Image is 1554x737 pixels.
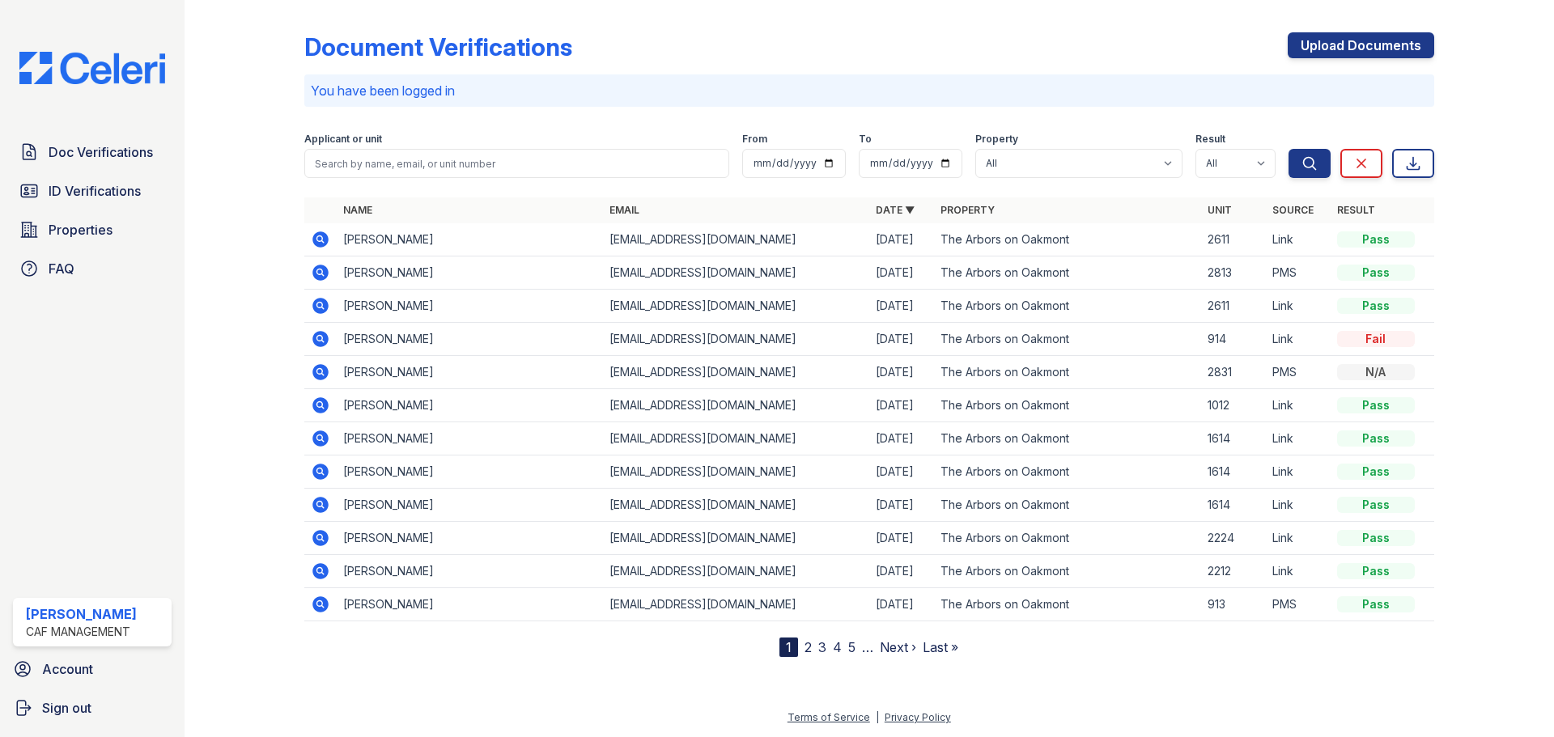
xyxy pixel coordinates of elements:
[862,637,873,657] span: …
[6,52,178,84] img: CE_Logo_Blue-a8612792a0a2168367f1c8372b55b34899dd931a85d93a1a3d3e32e68fde9ad4.png
[869,588,934,621] td: [DATE]
[934,323,1200,356] td: The Arbors on Oakmont
[337,323,603,356] td: [PERSON_NAME]
[1266,356,1331,389] td: PMS
[869,489,934,522] td: [DATE]
[779,637,798,657] div: 1
[603,389,869,422] td: [EMAIL_ADDRESS][DOMAIN_NAME]
[13,214,172,246] a: Properties
[1201,323,1266,356] td: 914
[1266,323,1331,356] td: Link
[337,588,603,621] td: [PERSON_NAME]
[869,323,934,356] td: [DATE]
[1201,223,1266,256] td: 2611
[1337,530,1415,546] div: Pass
[1201,356,1266,389] td: 2831
[934,588,1200,621] td: The Arbors on Oakmont
[603,256,869,290] td: [EMAIL_ADDRESS][DOMAIN_NAME]
[49,142,153,162] span: Doc Verifications
[1201,455,1266,489] td: 1614
[1201,588,1266,621] td: 913
[49,181,141,201] span: ID Verifications
[934,489,1200,522] td: The Arbors on Oakmont
[1195,133,1225,146] label: Result
[1337,430,1415,447] div: Pass
[876,711,879,723] div: |
[869,223,934,256] td: [DATE]
[13,175,172,207] a: ID Verifications
[1266,290,1331,323] td: Link
[885,711,951,723] a: Privacy Policy
[337,256,603,290] td: [PERSON_NAME]
[603,356,869,389] td: [EMAIL_ADDRESS][DOMAIN_NAME]
[6,692,178,724] a: Sign out
[304,149,729,178] input: Search by name, email, or unit number
[934,522,1200,555] td: The Arbors on Oakmont
[869,290,934,323] td: [DATE]
[609,204,639,216] a: Email
[337,422,603,455] td: [PERSON_NAME]
[42,698,91,718] span: Sign out
[13,136,172,168] a: Doc Verifications
[1266,555,1331,588] td: Link
[603,290,869,323] td: [EMAIL_ADDRESS][DOMAIN_NAME]
[603,422,869,455] td: [EMAIL_ADDRESS][DOMAIN_NAME]
[934,422,1200,455] td: The Arbors on Oakmont
[869,356,934,389] td: [DATE]
[1337,596,1415,612] div: Pass
[1337,464,1415,480] div: Pass
[869,455,934,489] td: [DATE]
[1337,265,1415,281] div: Pass
[13,252,172,285] a: FAQ
[940,204,995,216] a: Property
[1337,397,1415,413] div: Pass
[1201,422,1266,455] td: 1614
[1201,389,1266,422] td: 1012
[1337,497,1415,513] div: Pass
[1266,223,1331,256] td: Link
[788,711,870,723] a: Terms of Service
[337,389,603,422] td: [PERSON_NAME]
[1266,422,1331,455] td: Link
[26,624,137,640] div: CAF Management
[934,290,1200,323] td: The Arbors on Oakmont
[805,639,812,655] a: 2
[1266,588,1331,621] td: PMS
[1337,231,1415,248] div: Pass
[975,133,1018,146] label: Property
[934,356,1200,389] td: The Arbors on Oakmont
[603,522,869,555] td: [EMAIL_ADDRESS][DOMAIN_NAME]
[603,455,869,489] td: [EMAIL_ADDRESS][DOMAIN_NAME]
[869,555,934,588] td: [DATE]
[1288,32,1434,58] a: Upload Documents
[934,389,1200,422] td: The Arbors on Oakmont
[1208,204,1232,216] a: Unit
[833,639,842,655] a: 4
[1201,555,1266,588] td: 2212
[818,639,826,655] a: 3
[603,555,869,588] td: [EMAIL_ADDRESS][DOMAIN_NAME]
[603,588,869,621] td: [EMAIL_ADDRESS][DOMAIN_NAME]
[1201,256,1266,290] td: 2813
[934,455,1200,489] td: The Arbors on Oakmont
[1337,298,1415,314] div: Pass
[923,639,958,655] a: Last »
[337,356,603,389] td: [PERSON_NAME]
[49,220,113,239] span: Properties
[1266,455,1331,489] td: Link
[869,422,934,455] td: [DATE]
[1266,522,1331,555] td: Link
[337,489,603,522] td: [PERSON_NAME]
[311,81,1428,100] p: You have been logged in
[49,259,74,278] span: FAQ
[603,489,869,522] td: [EMAIL_ADDRESS][DOMAIN_NAME]
[1337,563,1415,579] div: Pass
[1266,489,1331,522] td: Link
[337,522,603,555] td: [PERSON_NAME]
[1272,204,1314,216] a: Source
[26,604,137,624] div: [PERSON_NAME]
[1201,489,1266,522] td: 1614
[337,455,603,489] td: [PERSON_NAME]
[848,639,856,655] a: 5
